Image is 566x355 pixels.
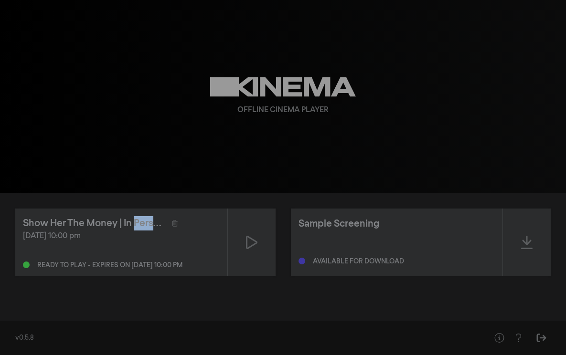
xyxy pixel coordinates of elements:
[299,217,379,231] div: Sample Screening
[313,258,404,265] div: Available for download
[509,328,528,347] button: Help
[15,333,470,343] div: v0.5.8
[23,216,164,230] div: Show Her The Money | In Person
[532,328,551,347] button: Sign Out
[23,230,220,242] div: [DATE] 10:00 pm
[490,328,509,347] button: Help
[237,104,329,116] div: Offline Cinema Player
[37,262,182,269] div: Ready to play - expires on [DATE] 10:00 pm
